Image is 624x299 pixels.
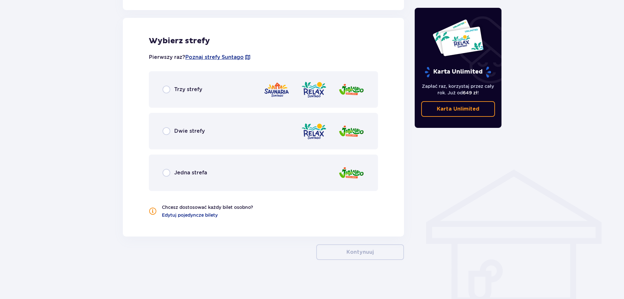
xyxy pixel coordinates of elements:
p: Zapłać raz, korzystaj przez cały rok. Już od ! [421,83,495,96]
img: Jamango [338,80,364,99]
a: Edytuj pojedyncze bilety [162,212,218,218]
img: Jamango [338,164,364,182]
img: Saunaria [264,80,290,99]
span: Trzy strefy [174,86,202,93]
p: Pierwszy raz? [149,54,251,61]
p: Karta Unlimited [424,66,492,78]
p: Chcesz dostosować każdy bilet osobno? [162,204,253,211]
img: Dwie karty całoroczne do Suntago z napisem 'UNLIMITED RELAX', na białym tle z tropikalnymi liśćmi... [432,19,484,57]
p: Karta Unlimited [437,105,479,113]
img: Relax [301,122,327,141]
span: 649 zł [463,90,477,95]
p: Kontynuuj [346,249,374,256]
h2: Wybierz strefy [149,36,378,46]
span: Dwie strefy [174,128,205,135]
img: Relax [301,80,327,99]
button: Kontynuuj [316,244,404,260]
a: Poznaj strefy Suntago [185,54,244,61]
span: Jedna strefa [174,169,207,176]
a: Karta Unlimited [421,101,495,117]
img: Jamango [338,122,364,141]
